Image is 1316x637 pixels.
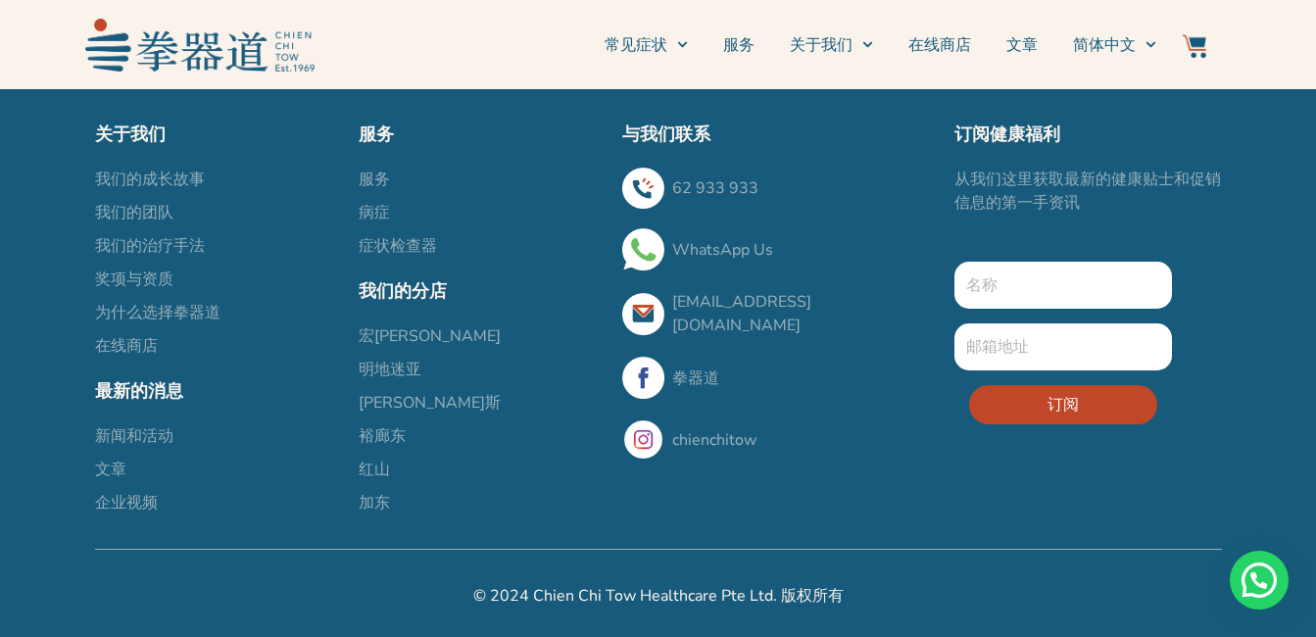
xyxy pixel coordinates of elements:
[622,121,935,148] h2: 与我们联系
[359,358,603,381] a: 明地迷亚
[95,268,339,291] a: 奖项与资质
[954,262,1173,309] input: 名称
[95,491,339,514] a: 企业视频
[1073,33,1136,57] span: 简体中文
[359,424,406,448] span: 裕廊东
[95,458,126,481] span: 文章
[95,301,220,324] span: 为什么选择拳器道
[359,391,501,415] span: [PERSON_NAME]斯
[969,385,1157,424] button: 订阅
[605,21,688,70] a: 常见症状
[359,234,437,258] span: 症状检查器
[1073,21,1156,70] a: 简体中文
[672,429,756,451] a: chienchitow
[672,291,811,336] a: [EMAIL_ADDRESS][DOMAIN_NAME]
[1183,34,1206,58] img: Website Icon-03
[359,424,603,448] a: 裕廊东
[359,324,603,348] a: 宏[PERSON_NAME]
[95,168,339,191] a: 我们的成长故事
[95,584,1222,608] h2: © 2024 Chien Chi Tow Healthcare Pte Ltd. 版权所有
[95,491,158,514] span: 企业视频
[359,391,603,415] a: [PERSON_NAME]斯
[359,491,603,514] a: 加东
[1048,393,1079,416] span: 订阅
[359,168,603,191] a: 服务
[95,334,158,358] span: 在线商店
[95,301,339,324] a: 为什么选择拳器道
[95,234,339,258] a: 我们的治疗手法
[95,121,339,148] h2: 关于我们
[359,201,603,224] a: 病症
[95,201,339,224] a: 我们的团队
[359,277,603,305] h2: 我们的分店
[324,21,1157,70] nav: Menu
[908,21,971,70] a: 在线商店
[790,21,873,70] a: 关于我们
[672,239,773,261] a: WhatsApp Us
[954,323,1173,370] input: 邮箱地址
[95,234,205,258] span: 我们的治疗手法
[359,458,603,481] a: 红山
[359,491,390,514] span: 加东
[954,262,1173,439] form: 新的表格
[95,268,173,291] span: 奖项与资质
[359,201,390,224] span: 病症
[359,168,390,191] span: 服务
[954,168,1222,215] p: 从我们这里获取最新的健康贴士和促销信息的第一手资讯
[95,201,173,224] span: 我们的团队
[359,121,603,148] h2: 服务
[359,458,390,481] span: 红山
[954,121,1222,148] h2: 订阅健康福利
[723,21,755,70] a: 服务
[359,358,421,381] span: 明地迷亚
[95,458,339,481] a: 文章
[359,234,603,258] a: 症状检查器
[359,324,501,348] span: 宏[PERSON_NAME]
[672,177,758,199] a: 62 933 933
[95,334,339,358] a: 在线商店
[95,377,339,405] h2: 最新的消息
[95,168,205,191] span: 我们的成长故事
[95,424,173,448] span: 新闻和活动
[95,424,339,448] a: 新闻和活动
[672,367,719,389] a: 拳器道
[1006,21,1038,70] a: 文章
